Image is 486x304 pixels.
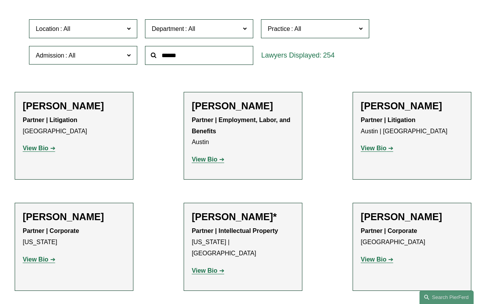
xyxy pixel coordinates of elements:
strong: Partner | Employment, Labor, and Benefits [192,117,292,134]
p: [GEOGRAPHIC_DATA] [361,226,463,248]
a: View Bio [23,145,55,151]
span: 254 [323,51,334,59]
strong: View Bio [192,267,217,274]
strong: Partner | Intellectual Property [192,228,278,234]
strong: View Bio [23,256,48,263]
h2: [PERSON_NAME] [23,100,125,112]
span: Department [152,25,184,32]
h2: [PERSON_NAME] [23,211,125,222]
strong: Partner | Litigation [361,117,415,123]
p: [US_STATE] | [GEOGRAPHIC_DATA] [192,226,294,259]
a: View Bio [23,256,55,263]
h2: [PERSON_NAME] [192,100,294,112]
strong: View Bio [192,156,217,163]
h2: [PERSON_NAME] [361,100,463,112]
a: View Bio [361,256,393,263]
p: Austin | [GEOGRAPHIC_DATA] [361,115,463,137]
p: Austin [192,115,294,148]
strong: Partner | Corporate [23,228,79,234]
strong: View Bio [361,256,386,263]
strong: View Bio [23,145,48,151]
span: Practice [268,25,290,32]
h2: [PERSON_NAME]* [192,211,294,222]
a: View Bio [192,156,224,163]
span: Location [36,25,59,32]
a: Search this site [419,290,474,304]
p: [US_STATE] [23,226,125,248]
p: [GEOGRAPHIC_DATA] [23,115,125,137]
strong: View Bio [361,145,386,151]
strong: Partner | Corporate [361,228,417,234]
span: Admission [36,52,64,59]
a: View Bio [361,145,393,151]
h2: [PERSON_NAME] [361,211,463,222]
a: View Bio [192,267,224,274]
strong: Partner | Litigation [23,117,77,123]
